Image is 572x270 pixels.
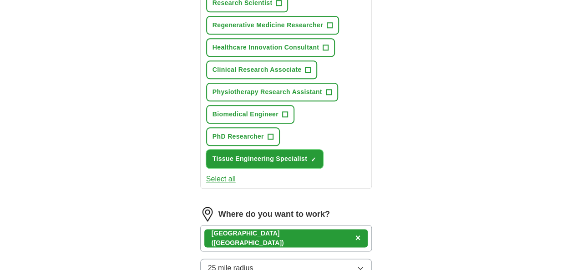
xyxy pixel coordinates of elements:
button: Select all [206,174,236,185]
button: Regenerative Medicine Researcher [206,16,339,35]
button: Healthcare Innovation Consultant [206,38,335,57]
span: PhD Researcher [213,132,264,141]
span: Tissue Engineering Specialist [213,154,307,164]
span: ✓ [311,156,316,163]
span: Clinical Research Associate [213,65,302,75]
span: Physiotherapy Research Assistant [213,87,322,97]
button: PhD Researcher [206,127,280,146]
button: Clinical Research Associate [206,60,318,79]
button: Biomedical Engineer [206,105,294,124]
button: Tissue Engineering Specialist✓ [206,150,323,168]
span: Regenerative Medicine Researcher [213,20,323,30]
button: × [355,231,361,245]
strong: [GEOGRAPHIC_DATA] [212,230,280,237]
span: × [355,233,361,243]
span: ([GEOGRAPHIC_DATA]) [212,239,284,246]
label: Where do you want to work? [218,208,330,220]
span: Biomedical Engineer [213,110,278,119]
button: Physiotherapy Research Assistant [206,83,338,101]
img: location.png [200,207,215,221]
span: Healthcare Innovation Consultant [213,43,319,52]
